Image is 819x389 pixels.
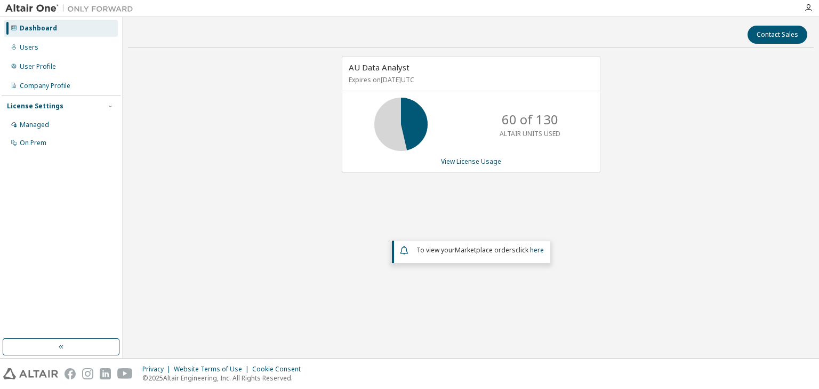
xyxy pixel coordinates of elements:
span: AU Data Analyst [349,62,409,73]
div: Website Terms of Use [174,365,252,374]
div: User Profile [20,62,56,71]
div: Dashboard [20,24,57,33]
div: Users [20,43,38,52]
a: here [530,245,544,255]
div: Cookie Consent [252,365,307,374]
p: © 2025 Altair Engineering, Inc. All Rights Reserved. [142,374,307,383]
img: altair_logo.svg [3,368,58,379]
div: On Prem [20,139,46,147]
img: instagram.svg [82,368,93,379]
p: Expires on [DATE] UTC [349,75,591,84]
img: linkedin.svg [100,368,111,379]
img: youtube.svg [117,368,133,379]
p: ALTAIR UNITS USED [500,129,560,138]
div: Company Profile [20,82,70,90]
button: Contact Sales [748,26,807,44]
a: View License Usage [441,157,501,166]
img: Altair One [5,3,139,14]
span: To view your click [416,245,544,255]
p: 60 of 130 [502,110,558,129]
em: Marketplace orders [455,245,516,255]
div: License Settings [7,102,63,110]
div: Privacy [142,365,174,374]
img: facebook.svg [65,368,76,379]
div: Managed [20,121,49,129]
